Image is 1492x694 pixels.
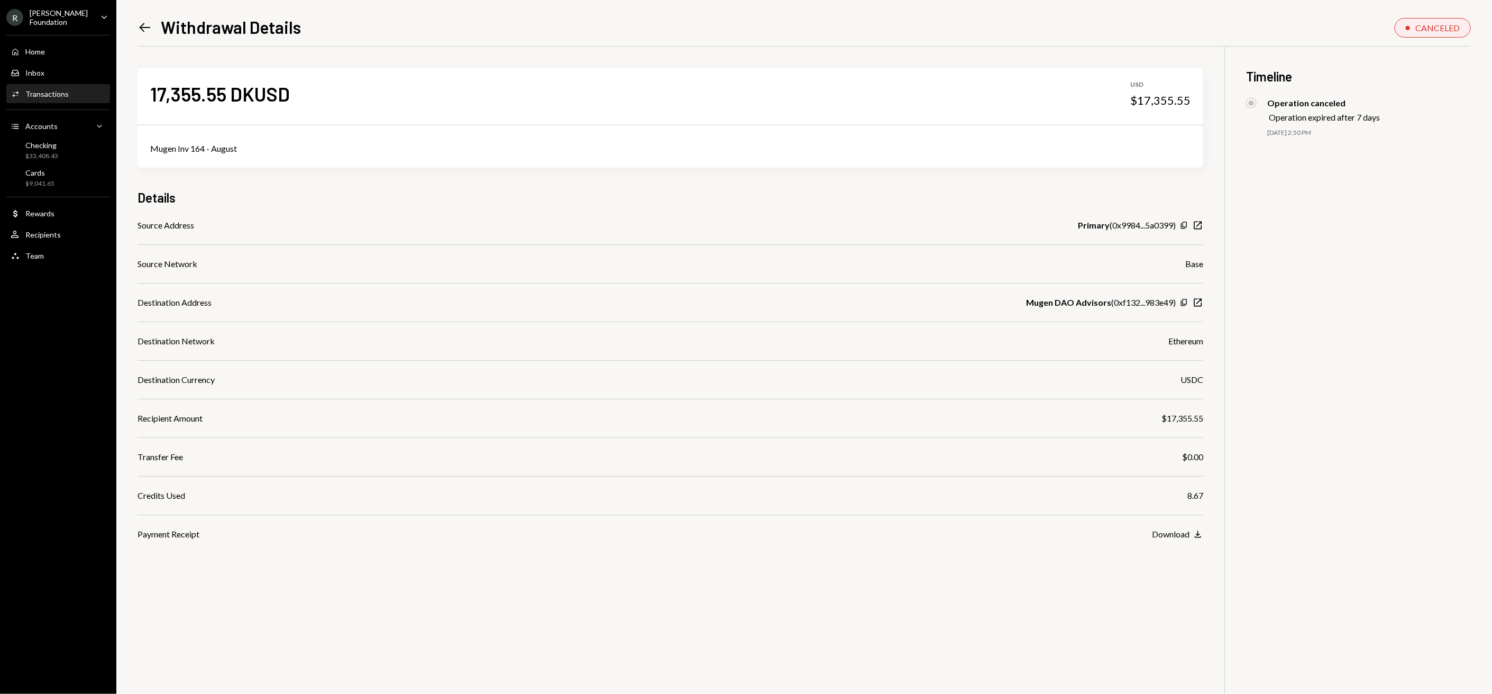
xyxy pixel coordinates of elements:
div: 8.67 [1187,489,1203,502]
div: Operation canceled [1267,98,1380,108]
a: Recipients [6,225,110,244]
div: USDC [1180,373,1203,386]
a: Accounts [6,116,110,135]
div: ( 0x9984...5a0399 ) [1078,219,1176,232]
div: [PERSON_NAME] Foundation [30,8,92,26]
a: Team [6,246,110,265]
div: R [6,9,23,26]
div: Accounts [25,122,58,131]
div: $9,041.65 [25,179,54,188]
div: CANCELED [1415,23,1460,33]
a: Cards$9,041.65 [6,165,110,190]
div: Checking [25,141,58,150]
div: Mugen Inv 164 - August [150,142,1191,155]
button: Download [1152,529,1203,541]
b: Mugen DAO Advisors [1026,296,1111,309]
div: Transfer Fee [138,451,183,463]
div: Destination Currency [138,373,215,386]
div: $33,408.43 [25,152,58,161]
div: Payment Receipt [138,528,199,541]
a: Transactions [6,84,110,103]
div: Recipients [25,230,61,239]
div: $17,355.55 [1130,93,1191,108]
div: $17,355.55 [1161,412,1203,425]
div: Download [1152,529,1189,539]
div: $0.00 [1182,451,1203,463]
div: Home [25,47,45,56]
div: Source Address [138,219,194,232]
div: Destination Network [138,335,215,348]
div: ( 0xf132...983e49 ) [1026,296,1176,309]
div: Base [1185,258,1203,270]
div: Destination Address [138,296,212,309]
a: Inbox [6,63,110,82]
div: Rewards [25,209,54,218]
div: Operation expired after 7 days [1269,112,1380,122]
div: Source Network [138,258,197,270]
h3: Timeline [1246,68,1471,85]
div: [DATE] 2:50 PM [1267,129,1471,138]
div: Recipient Amount [138,412,203,425]
a: Home [6,42,110,61]
a: Rewards [6,204,110,223]
div: Credits Used [138,489,185,502]
h1: Withdrawal Details [161,16,301,38]
div: Cards [25,168,54,177]
b: Primary [1078,219,1110,232]
h3: Details [138,189,176,206]
div: Transactions [25,89,69,98]
div: Team [25,251,44,260]
div: Ethereum [1168,335,1203,348]
a: Checking$33,408.43 [6,138,110,163]
div: Inbox [25,68,44,77]
div: 17,355.55 DKUSD [150,82,290,106]
div: USD [1130,80,1191,89]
